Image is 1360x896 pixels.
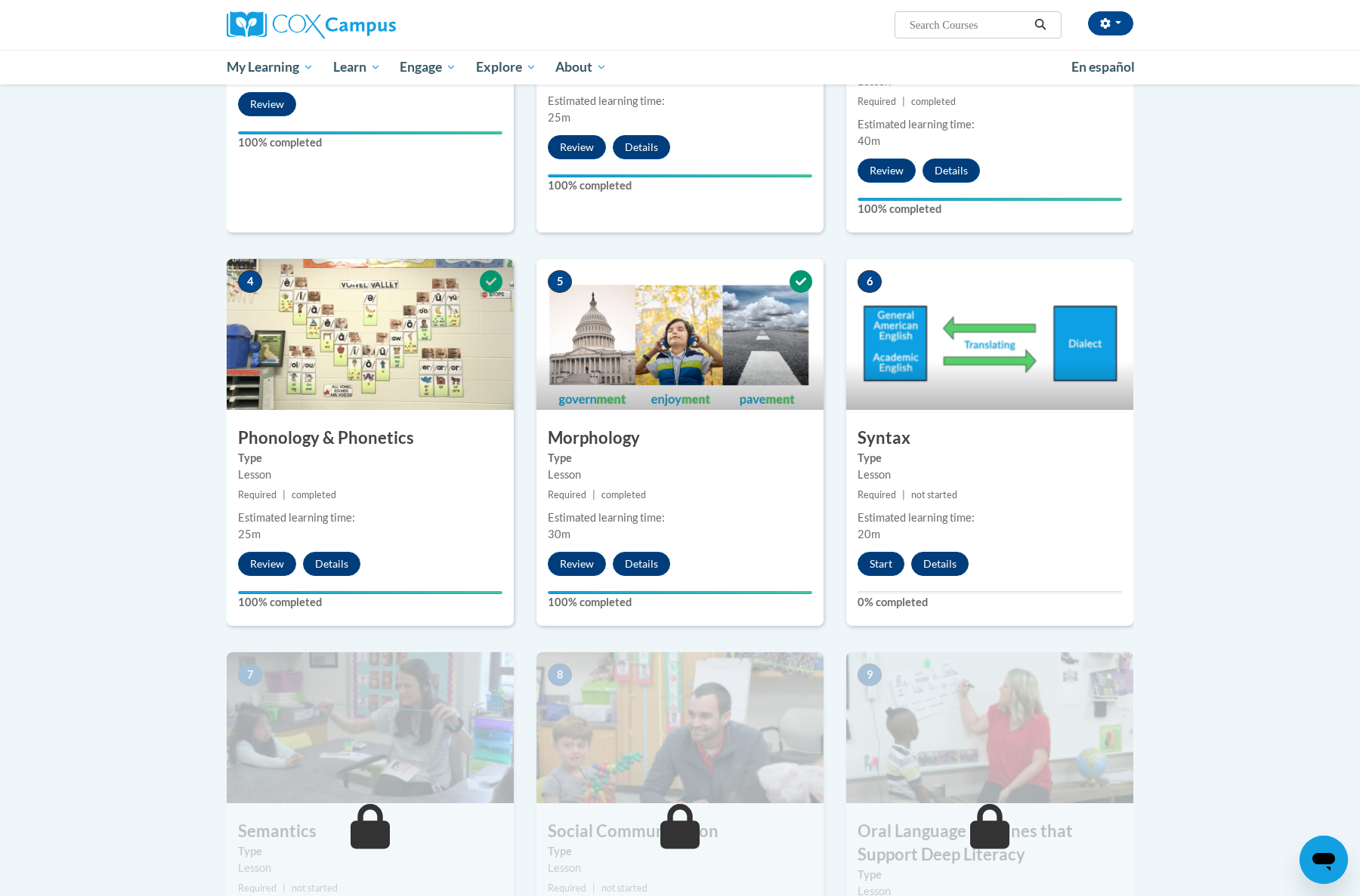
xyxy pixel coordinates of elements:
label: 100% completed [548,177,812,194]
span: completed [601,489,646,500]
span: not started [292,882,338,894]
span: | [283,882,286,894]
h3: Morphology [536,426,824,450]
span: not started [911,489,957,500]
span: | [902,489,905,500]
div: Lesson [548,466,812,483]
span: Explore [476,58,536,76]
h3: Oral Language Routines that Support Deep Literacy [846,820,1133,867]
img: Course Image [536,259,824,410]
span: Required [238,489,277,500]
button: Review [548,135,606,159]
span: 8 [548,664,572,686]
span: 30m [548,528,570,540]
label: 100% completed [238,594,502,611]
span: completed [292,489,336,500]
button: Details [303,552,360,576]
iframe: Button to launch messaging window [1300,836,1348,884]
span: Engage [400,58,456,76]
a: Learn [323,50,391,85]
label: Type [858,867,1122,883]
span: 6 [858,270,882,293]
span: Required [548,489,586,500]
a: About [546,50,617,85]
div: Lesson [238,860,502,876]
label: Type [548,843,812,860]
div: Estimated learning time: [548,93,812,109]
span: Required [858,96,896,107]
label: 100% completed [548,594,812,611]
div: Lesson [858,466,1122,483]
div: Lesson [548,860,812,876]
a: Engage [390,50,466,85]
span: | [902,96,905,107]
span: En español [1071,59,1135,75]
button: Details [613,135,670,159]
a: En español [1062,51,1145,83]
a: My Learning [217,50,323,85]
div: Main menu [204,50,1156,85]
span: Learn [333,58,381,76]
span: 40m [858,134,880,147]
h3: Semantics [227,820,514,843]
span: Required [858,489,896,500]
div: Estimated learning time: [548,510,812,526]
span: 9 [858,664,882,686]
span: 25m [548,111,570,124]
button: Start [858,552,904,576]
span: | [283,489,286,500]
img: Course Image [536,652,824,803]
button: Account Settings [1088,11,1133,35]
label: 100% completed [238,134,502,151]
h3: Phonology & Phonetics [227,426,514,450]
span: 4 [238,270,262,293]
h3: Syntax [846,426,1133,450]
a: Explore [466,50,546,85]
span: | [592,489,595,500]
label: 0% completed [858,594,1122,611]
span: About [555,58,607,76]
label: Type [548,450,812,466]
div: Your progress [548,174,812,177]
label: 100% completed [858,201,1122,217]
button: Review [858,159,916,183]
span: 20m [858,528,880,540]
div: Estimated learning time: [858,116,1122,133]
label: Type [858,450,1122,466]
button: Search [1029,16,1052,34]
span: My Learning [227,58,314,76]
span: 7 [238,664,262,686]
button: Review [238,92,296,116]
img: Cox Campus [227,11,396,38]
input: Search Courses [908,16,1029,34]
h3: Social Communication [536,820,824,843]
button: Review [548,552,606,576]
label: Type [238,450,502,466]
label: Type [238,843,502,860]
span: Required [238,882,277,894]
div: Estimated learning time: [238,510,502,526]
img: Course Image [846,652,1133,803]
span: completed [911,96,956,107]
div: Your progress [238,591,502,594]
div: Lesson [238,466,502,483]
div: Your progress [858,198,1122,201]
button: Review [238,552,296,576]
a: Cox Campus [227,11,514,38]
div: Your progress [238,131,502,134]
span: 5 [548,270,572,293]
button: Details [613,552,670,576]
span: not started [601,882,648,894]
img: Course Image [227,259,514,410]
span: 25m [238,528,261,540]
button: Details [911,552,969,576]
button: Details [923,159,980,183]
img: Course Image [227,652,514,803]
span: | [592,882,595,894]
span: Required [548,882,586,894]
div: Your progress [548,591,812,594]
img: Course Image [846,259,1133,410]
div: Estimated learning time: [858,510,1122,526]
